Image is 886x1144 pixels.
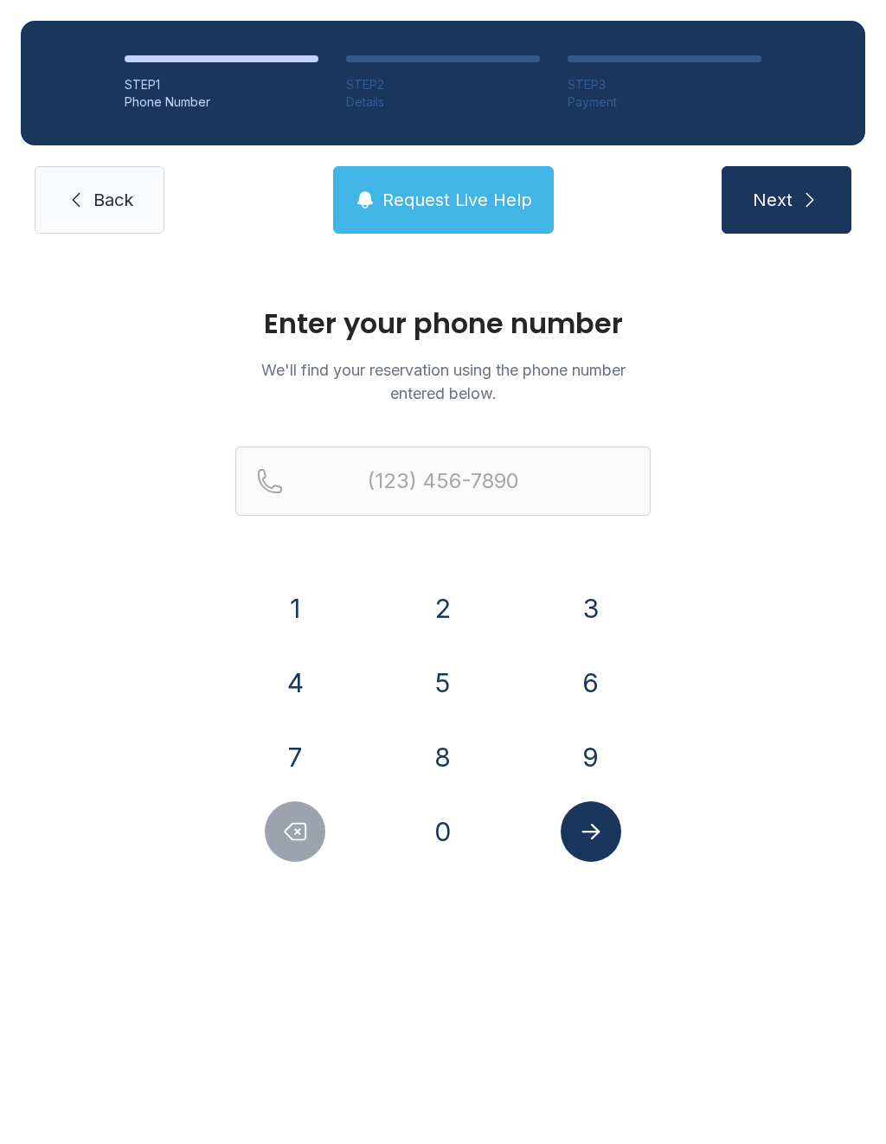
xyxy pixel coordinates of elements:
[382,188,532,212] span: Request Live Help
[93,188,133,212] span: Back
[265,578,325,639] button: 1
[561,727,621,787] button: 9
[235,310,651,337] h1: Enter your phone number
[561,578,621,639] button: 3
[413,727,473,787] button: 8
[413,578,473,639] button: 2
[125,76,318,93] div: STEP 1
[561,801,621,862] button: Submit lookup form
[346,93,540,111] div: Details
[568,93,761,111] div: Payment
[265,652,325,713] button: 4
[346,76,540,93] div: STEP 2
[265,801,325,862] button: Delete number
[753,188,793,212] span: Next
[413,801,473,862] button: 0
[568,76,761,93] div: STEP 3
[125,93,318,111] div: Phone Number
[235,358,651,405] p: We'll find your reservation using the phone number entered below.
[413,652,473,713] button: 5
[235,447,651,516] input: Reservation phone number
[561,652,621,713] button: 6
[265,727,325,787] button: 7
